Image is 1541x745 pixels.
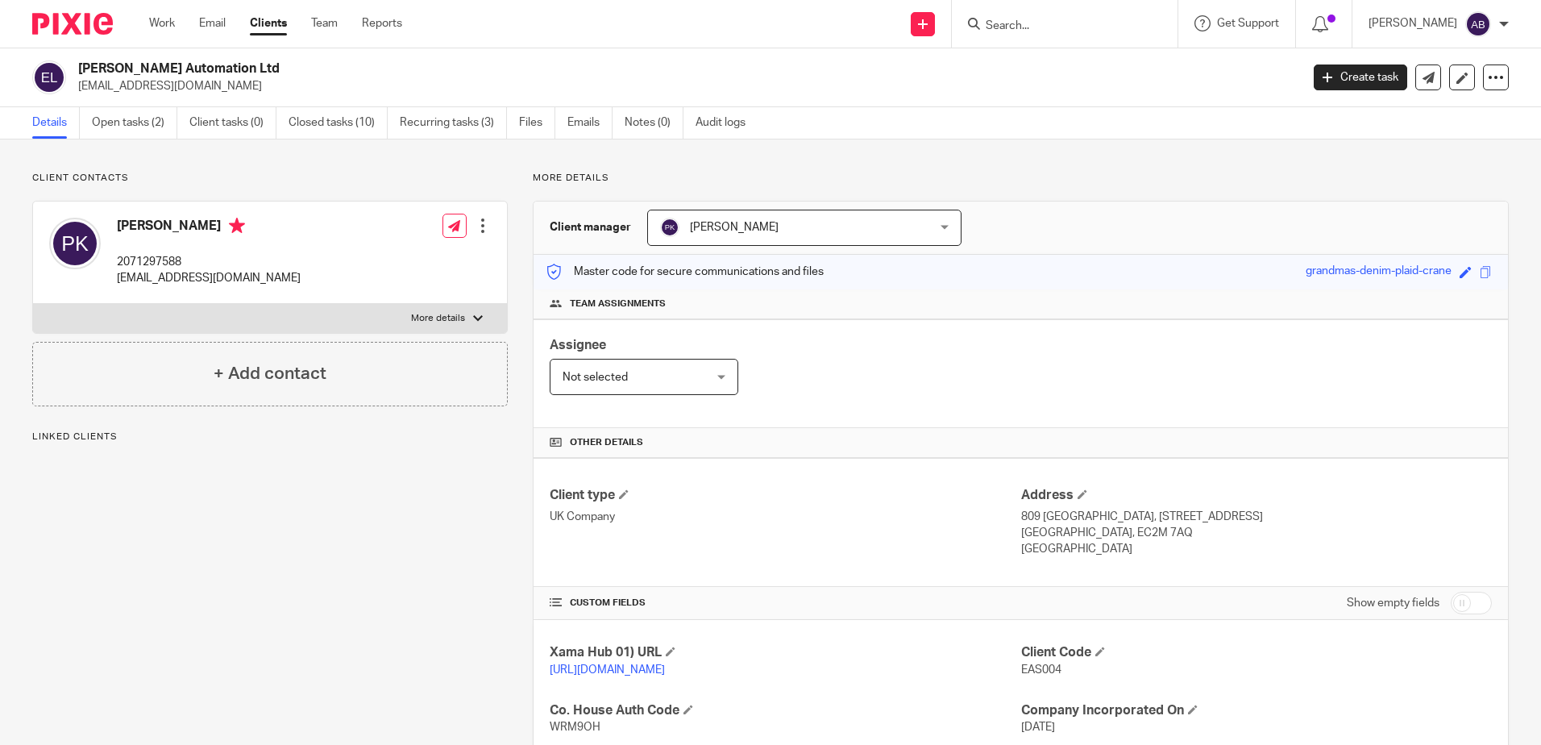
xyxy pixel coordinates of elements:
[1465,11,1491,37] img: svg%3E
[550,664,665,676] a: [URL][DOMAIN_NAME]
[1021,509,1492,525] p: 809 [GEOGRAPHIC_DATA], [STREET_ADDRESS]
[214,361,326,386] h4: + Add contact
[550,722,600,733] span: WRM9OH
[32,172,508,185] p: Client contacts
[533,172,1509,185] p: More details
[660,218,679,237] img: svg%3E
[1021,644,1492,661] h4: Client Code
[32,60,66,94] img: svg%3E
[625,107,683,139] a: Notes (0)
[362,15,402,31] a: Reports
[229,218,245,234] i: Primary
[984,19,1129,34] input: Search
[117,254,301,270] p: 2071297588
[690,222,779,233] span: [PERSON_NAME]
[49,218,101,269] img: svg%3E
[546,264,824,280] p: Master code for secure communications and files
[189,107,276,139] a: Client tasks (0)
[1314,65,1407,90] a: Create task
[550,644,1020,661] h4: Xama Hub 01) URL
[311,15,338,31] a: Team
[400,107,507,139] a: Recurring tasks (3)
[550,487,1020,504] h4: Client type
[550,219,631,235] h3: Client manager
[550,702,1020,719] h4: Co. House Auth Code
[411,312,465,325] p: More details
[117,270,301,286] p: [EMAIL_ADDRESS][DOMAIN_NAME]
[563,372,628,383] span: Not selected
[570,298,666,310] span: Team assignments
[519,107,555,139] a: Files
[78,78,1290,94] p: [EMAIL_ADDRESS][DOMAIN_NAME]
[567,107,613,139] a: Emails
[696,107,758,139] a: Audit logs
[32,431,508,443] p: Linked clients
[1021,664,1061,676] span: EAS004
[550,339,606,352] span: Assignee
[1021,525,1492,541] p: [GEOGRAPHIC_DATA], EC2M 7AQ
[78,60,1047,77] h2: [PERSON_NAME] Automation Ltd
[32,13,113,35] img: Pixie
[1021,702,1492,719] h4: Company Incorporated On
[289,107,388,139] a: Closed tasks (10)
[1347,595,1439,611] label: Show empty fields
[1306,263,1452,281] div: grandmas-denim-plaid-crane
[1021,487,1492,504] h4: Address
[117,218,301,238] h4: [PERSON_NAME]
[250,15,287,31] a: Clients
[1021,541,1492,557] p: [GEOGRAPHIC_DATA]
[550,597,1020,610] h4: CUSTOM FIELDS
[32,107,80,139] a: Details
[199,15,226,31] a: Email
[1217,18,1279,29] span: Get Support
[149,15,175,31] a: Work
[92,107,177,139] a: Open tasks (2)
[1021,722,1055,733] span: [DATE]
[570,436,643,449] span: Other details
[550,509,1020,525] p: UK Company
[1369,15,1457,31] p: [PERSON_NAME]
